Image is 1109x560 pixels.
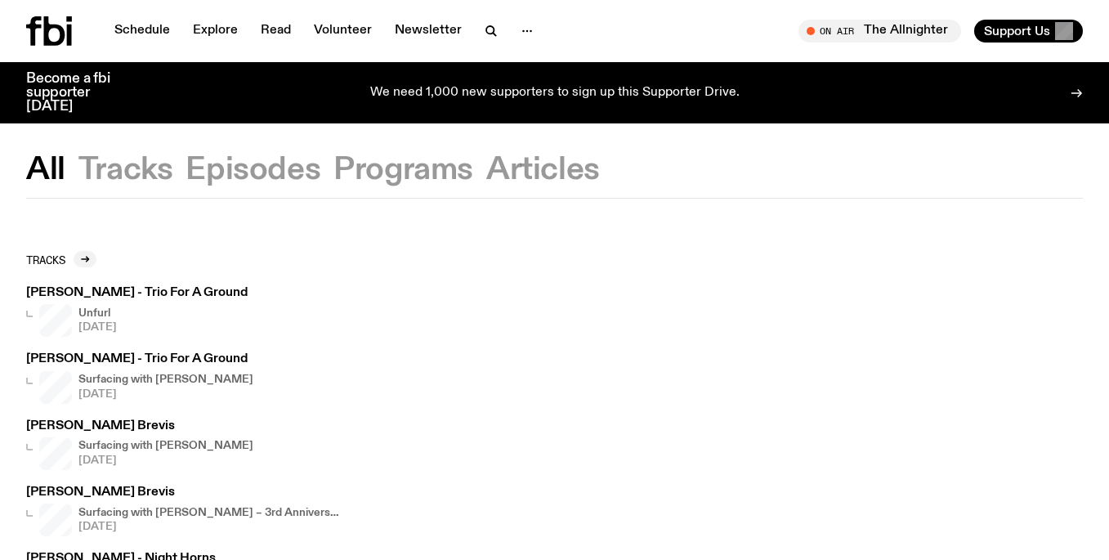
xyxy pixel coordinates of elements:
span: [DATE] [78,522,340,532]
button: Tracks [78,155,173,185]
a: [PERSON_NAME] - Trio For A GroundSurfacing with [PERSON_NAME][DATE] [26,353,253,403]
button: Articles [486,155,600,185]
button: Support Us [974,20,1083,43]
span: [DATE] [78,455,253,466]
button: Programs [333,155,473,185]
span: [DATE] [78,322,117,333]
h2: Tracks [26,253,65,266]
a: Newsletter [385,20,472,43]
h3: [PERSON_NAME] Brevis [26,420,253,432]
a: [PERSON_NAME] - Trio For A GroundUnfurl[DATE] [26,287,248,337]
span: Support Us [984,24,1050,38]
a: [PERSON_NAME] BrevisSurfacing with [PERSON_NAME][DATE] [26,420,253,470]
a: [PERSON_NAME] BrevisSurfacing with [PERSON_NAME] – 3rd Anniversary :)[DATE] [26,486,340,536]
button: All [26,155,65,185]
a: Schedule [105,20,180,43]
a: Explore [183,20,248,43]
h3: [PERSON_NAME] Brevis [26,486,340,499]
h4: Surfacing with [PERSON_NAME] [78,441,253,451]
p: We need 1,000 new supporters to sign up this Supporter Drive. [370,86,740,101]
h4: Surfacing with [PERSON_NAME] [78,374,253,385]
a: Tracks [26,251,96,267]
button: Episodes [186,155,320,185]
h3: [PERSON_NAME] - Trio For A Ground [26,353,253,365]
h3: Become a fbi supporter [DATE] [26,72,131,114]
h3: [PERSON_NAME] - Trio For A Ground [26,287,248,299]
span: [DATE] [78,389,253,400]
h4: Unfurl [78,308,117,319]
a: Volunteer [304,20,382,43]
a: Read [251,20,301,43]
button: On AirThe Allnighter [798,20,961,43]
h4: Surfacing with [PERSON_NAME] – 3rd Anniversary :) [78,508,340,518]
